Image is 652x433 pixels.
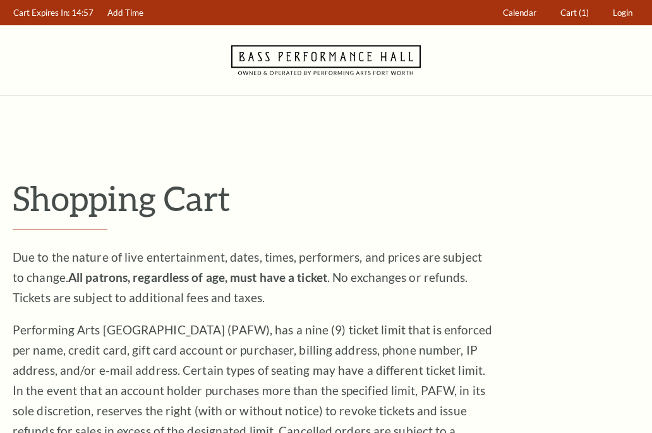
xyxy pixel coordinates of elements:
span: 14:57 [71,8,94,18]
p: Shopping Cart [13,178,639,219]
a: Cart (1) [555,1,595,25]
span: Due to the nature of live entertainment, dates, times, performers, and prices are subject to chan... [13,250,482,305]
span: Cart [560,8,577,18]
strong: All patrons, regardless of age, must have a ticket [68,270,327,284]
span: (1) [579,8,589,18]
span: Login [613,8,632,18]
a: Add Time [102,1,150,25]
span: Cart Expires In: [13,8,69,18]
a: Calendar [497,1,543,25]
a: Login [607,1,639,25]
span: Calendar [503,8,536,18]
